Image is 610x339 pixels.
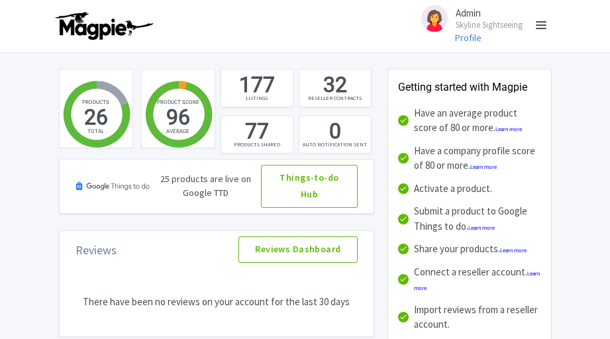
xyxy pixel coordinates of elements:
div: Submit a product to Google Things to do. [414,204,541,234]
small: Skyline Sightseeing [456,21,523,29]
div: Connect a reseller account. [414,265,541,295]
div: Import reviews from a reseller account. [414,303,541,332]
div: Reviews [76,241,117,259]
a: 77 PRODUCTS SHARED [221,115,293,154]
span: Admin [456,7,481,19]
div: Activate a product. [414,181,492,197]
img: avatar_key_member-9c1dde93af8b07d7383eb8b5fb890c87.png [419,3,450,34]
div: 32 [323,70,347,99]
div: 77 [245,117,269,146]
a: Profile [455,32,482,44]
a: 177 LISTINGS [221,69,293,107]
a: Learn more [468,225,495,231]
a: 32 RESELLER CONTRACTS [299,69,372,107]
a: Admin Skyline Sightseeing [411,3,523,34]
div: 0 [329,117,341,146]
img: Google TTD [76,173,151,199]
a: Learn more [470,164,497,170]
div: AUTO NOTIFICATION SENT [303,140,367,148]
a: Learn more [500,248,527,254]
div: PRODUCTS SHARED [234,140,280,148]
a: Things-to-do Hub [261,165,357,209]
div: RESELLER CONTRACTS [308,94,362,102]
div: 25 products are live on Google TTD [150,172,261,200]
div: Have a company profile score of 80 or more. [414,144,541,173]
a: 0 AUTO NOTIFICATION SENT [299,115,372,154]
div: There have been no reviews on your account for the last 30 days [65,268,368,336]
a: Learn more [495,126,522,132]
div: Getting started with Magpie [398,79,541,95]
div: 177 [239,70,275,99]
div: LISTINGS [246,94,268,102]
div: Share your products. [414,242,527,257]
a: Reviews Dashboard [238,236,357,263]
img: logo-ab69f6fb50320c5b225c76a69d11143b.png [52,11,155,40]
div: Have an average product score of 80 or more. [414,106,541,136]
